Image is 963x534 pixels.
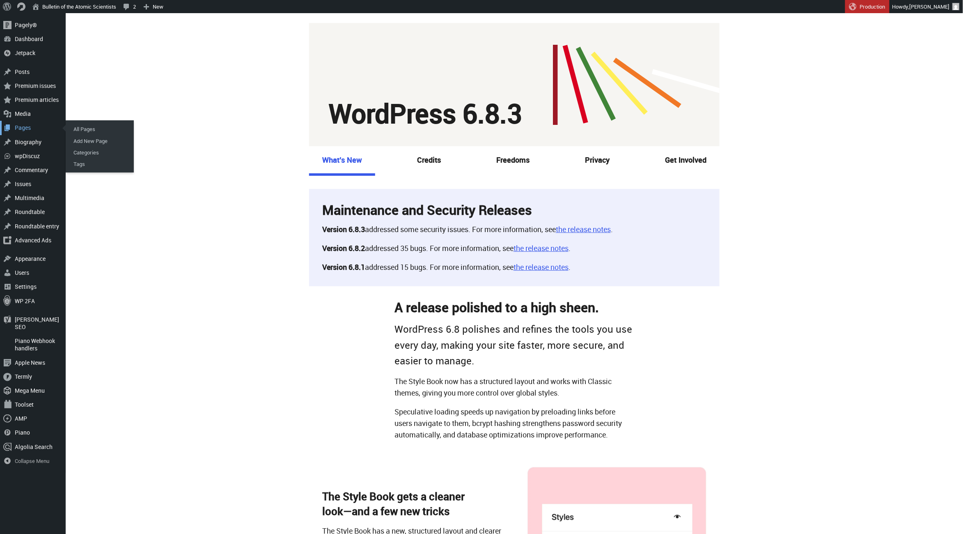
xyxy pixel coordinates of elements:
p: WordPress 6.8 polishes and refines the tools you use every day, making your site faster, more sec... [394,321,634,368]
h2: Maintenance and Security Releases [322,202,706,217]
h1: WordPress 6.8.3 [329,100,522,127]
h2: A release polished to a high sheen. [394,299,634,315]
p: addressed 35 bugs. For more information, see . [322,243,706,254]
p: addressed some security issues. For more information, see . [322,224,706,235]
a: Get Involved [652,146,720,175]
p: addressed 15 bugs. For more information, see . [322,262,706,273]
a: All Pages [68,123,133,135]
a: Categories [68,147,133,158]
strong: Version 6.8.1 [322,262,365,272]
a: What’s New [309,146,375,176]
a: the release notes [514,262,569,272]
a: Privacy [572,146,623,175]
span: [PERSON_NAME] [910,3,950,10]
a: Tags [68,158,133,170]
a: the release notes [514,243,569,253]
strong: Version 6.8.2 [322,243,365,253]
p: Speculative loading speeds up navigation by preloading links before users navigate to them, bcryp... [394,406,634,441]
nav: Secondary menu [309,146,720,176]
a: Credits [404,146,454,175]
a: Freedoms [484,146,543,175]
strong: Version 6.8.3 [322,224,365,234]
a: the release notes [556,224,611,234]
a: Add New Page [68,135,133,147]
h3: The Style Book gets a cleaner look—and a few new tricks [322,489,501,519]
p: The Style Book now has a structured layout and works with Classic themes, giving you more control... [394,376,634,399]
